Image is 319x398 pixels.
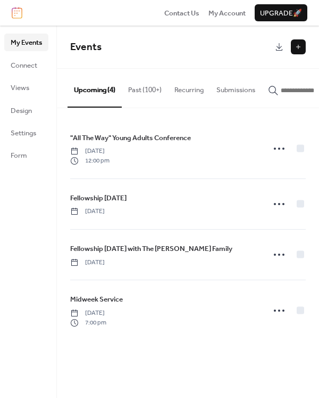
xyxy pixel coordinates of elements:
[4,34,48,51] a: My Events
[12,7,22,19] img: logo
[255,4,307,21] button: Upgrade🚀
[208,7,246,18] a: My Account
[70,132,191,144] a: "All The Way" Young Adults Conference
[70,308,106,318] span: [DATE]
[70,193,127,204] span: Fellowship [DATE]
[11,150,27,161] span: Form
[122,69,168,106] button: Past (100+)
[11,37,42,48] span: My Events
[11,83,29,93] span: Views
[4,147,48,164] a: Form
[260,8,302,19] span: Upgrade 🚀
[70,133,191,143] span: "All The Way" Young Adults Conference
[168,69,210,106] button: Recurring
[70,294,123,305] a: Midweek Service
[164,7,199,18] a: Contact Us
[11,105,32,116] span: Design
[70,318,106,328] span: 7:00 pm
[11,128,36,139] span: Settings
[4,56,48,74] a: Connect
[70,156,110,166] span: 12:00 pm
[68,69,122,107] button: Upcoming (4)
[208,8,246,19] span: My Account
[4,79,48,96] a: Views
[4,124,48,141] a: Settings
[164,8,199,19] span: Contact Us
[70,243,232,255] a: Fellowship [DATE] with The [PERSON_NAME] Family
[70,294,123,305] span: Midweek Service
[11,60,37,71] span: Connect
[70,37,102,57] span: Events
[4,102,48,119] a: Design
[210,69,262,106] button: Submissions
[70,192,127,204] a: Fellowship [DATE]
[70,258,105,267] span: [DATE]
[70,147,110,156] span: [DATE]
[70,207,105,216] span: [DATE]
